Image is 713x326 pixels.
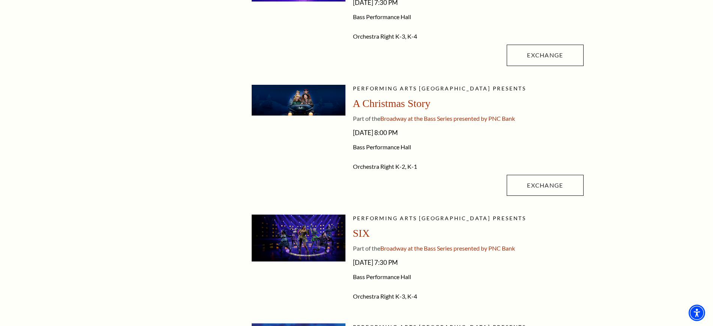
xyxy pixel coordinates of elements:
[395,293,417,300] span: K-3, K-4
[252,215,345,261] img: A vibrant stage performance featuring six women in colorful, embellished costumes, singing and da...
[353,13,584,21] span: Bass Performance Hall
[353,115,380,122] span: Part of the
[353,163,394,170] span: Orchestra Right
[395,163,417,170] span: K-2, K-1
[380,115,515,122] span: Broadway at the Bass Series presented by PNC Bank
[252,85,345,116] img: A group of four people, including two children and two adults, are smiling in a vintage car again...
[353,98,431,109] span: A Christmas Story
[353,245,380,252] span: Part of the
[380,245,515,252] span: Broadway at the Bass Series presented by PNC Bank
[353,127,584,139] span: [DATE] 8:00 PM
[353,227,370,239] span: SIX
[353,257,584,269] span: [DATE] 7:30 PM
[689,305,705,321] div: Accessibility Menu
[353,143,584,151] span: Bass Performance Hall
[507,175,583,196] a: Exchange
[353,215,527,221] span: Performing Arts [GEOGRAPHIC_DATA] presents
[353,33,394,40] span: Orchestra Right
[507,45,583,66] a: Exchange
[353,85,527,92] span: Performing Arts [GEOGRAPHIC_DATA] presents
[395,33,417,40] span: K-3, K-4
[353,293,394,300] span: Orchestra Right
[353,273,584,281] span: Bass Performance Hall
